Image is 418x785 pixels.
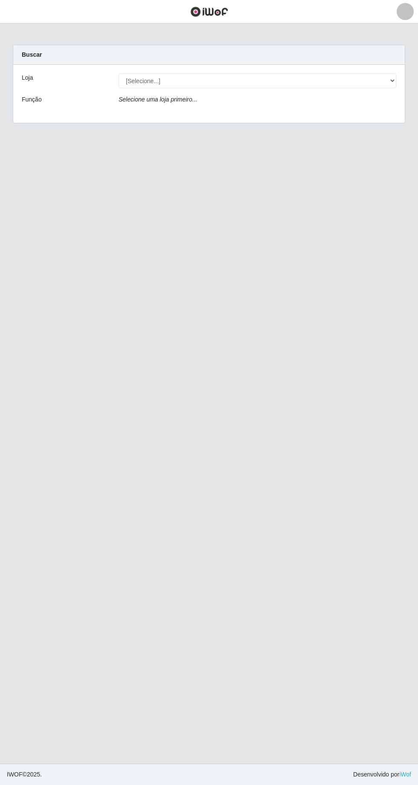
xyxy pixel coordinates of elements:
[7,771,23,778] span: IWOF
[22,51,42,58] strong: Buscar
[190,6,228,17] img: CoreUI Logo
[7,770,42,779] span: © 2025 .
[353,770,411,779] span: Desenvolvido por
[119,96,197,103] i: Selecione uma loja primeiro...
[22,73,33,82] label: Loja
[399,771,411,778] a: iWof
[22,95,42,104] label: Função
